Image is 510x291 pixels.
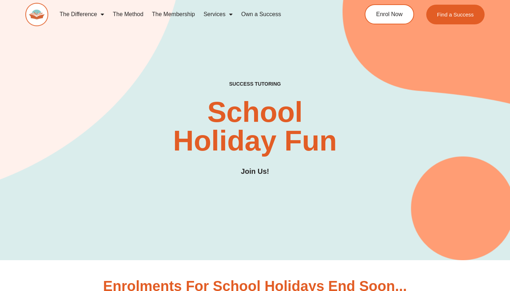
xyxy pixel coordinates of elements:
span: Find a Success [437,12,474,17]
a: Services [199,6,237,23]
h2: School Holiday Fun [151,98,359,155]
a: The Difference [55,6,109,23]
a: The Membership [148,6,199,23]
a: The Method [108,6,147,23]
a: Own a Success [237,6,285,23]
h4: SUCCESS TUTORING​ [187,81,323,87]
a: Enrol Now [365,4,414,24]
a: Find a Success [426,5,485,24]
span: Enrol Now [376,11,403,17]
nav: Menu [55,6,339,23]
h3: Join Us! [241,166,269,177]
